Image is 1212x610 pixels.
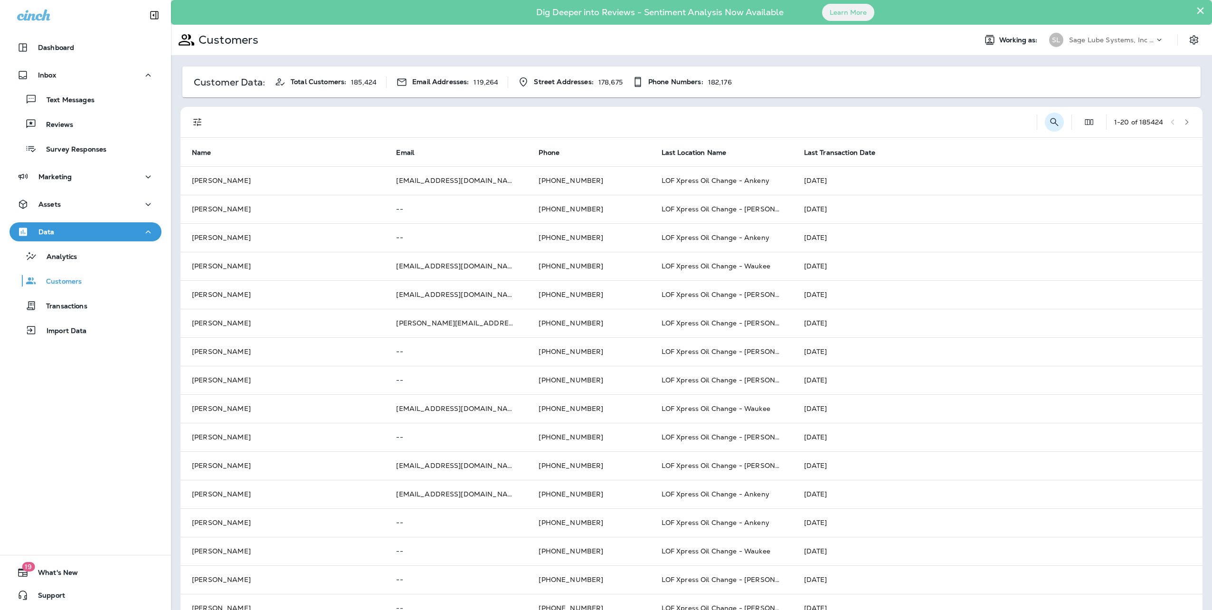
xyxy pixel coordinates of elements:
[37,327,87,336] p: Import Data
[9,246,161,266] button: Analytics
[180,280,385,309] td: [PERSON_NAME]
[527,423,650,451] td: [PHONE_NUMBER]
[662,149,727,157] span: Last Location Name
[180,508,385,537] td: [PERSON_NAME]
[396,348,516,355] p: --
[1196,3,1205,18] button: Close
[194,78,265,86] p: Customer Data:
[9,167,161,186] button: Marketing
[385,394,527,423] td: [EMAIL_ADDRESS][DOMAIN_NAME]
[9,139,161,159] button: Survey Responses
[1185,31,1203,48] button: Settings
[539,148,572,157] span: Phone
[793,223,1203,252] td: [DATE]
[527,451,650,480] td: [PHONE_NUMBER]
[396,205,516,213] p: --
[37,121,73,130] p: Reviews
[180,252,385,280] td: [PERSON_NAME]
[385,480,527,508] td: [EMAIL_ADDRESS][DOMAIN_NAME]
[662,176,769,185] span: LOF Xpress Oil Change - Ankeny
[28,591,65,603] span: Support
[793,366,1203,394] td: [DATE]
[793,451,1203,480] td: [DATE]
[180,223,385,252] td: [PERSON_NAME]
[37,96,95,105] p: Text Messages
[662,461,803,470] span: LOF Xpress Oil Change - [PERSON_NAME]
[38,200,61,208] p: Assets
[9,195,161,214] button: Assets
[662,575,803,584] span: LOF Xpress Oil Change - [PERSON_NAME]
[793,337,1203,366] td: [DATE]
[9,222,161,241] button: Data
[662,262,770,270] span: LOF Xpress Oil Change - Waukee
[793,309,1203,337] td: [DATE]
[793,394,1203,423] td: [DATE]
[396,519,516,526] p: --
[527,166,650,195] td: [PHONE_NUMBER]
[648,78,703,86] span: Phone Numbers:
[396,234,516,241] p: --
[793,252,1203,280] td: [DATE]
[396,433,516,441] p: --
[9,320,161,340] button: Import Data
[804,148,888,157] span: Last Transaction Date
[598,78,623,86] p: 178,675
[534,78,593,86] span: Street Addresses:
[141,6,168,25] button: Collapse Sidebar
[527,280,650,309] td: [PHONE_NUMBER]
[793,166,1203,195] td: [DATE]
[793,195,1203,223] td: [DATE]
[396,547,516,555] p: --
[180,337,385,366] td: [PERSON_NAME]
[38,44,74,51] p: Dashboard
[9,563,161,582] button: 19What's New
[793,280,1203,309] td: [DATE]
[822,4,874,21] button: Learn More
[527,366,650,394] td: [PHONE_NUMBER]
[793,480,1203,508] td: [DATE]
[527,195,650,223] td: [PHONE_NUMBER]
[396,148,426,157] span: Email
[1049,33,1063,47] div: SL
[291,78,346,86] span: Total Customers:
[9,295,161,315] button: Transactions
[22,562,35,572] span: 19
[662,347,803,356] span: LOF Xpress Oil Change - [PERSON_NAME]
[662,319,803,327] span: LOF Xpress Oil Change - [PERSON_NAME]
[662,233,769,242] span: LOF Xpress Oil Change - Ankeny
[180,480,385,508] td: [PERSON_NAME]
[385,252,527,280] td: [EMAIL_ADDRESS][DOMAIN_NAME]
[527,565,650,594] td: [PHONE_NUMBER]
[662,490,769,498] span: LOF Xpress Oil Change - Ankeny
[527,394,650,423] td: [PHONE_NUMBER]
[192,149,211,157] span: Name
[37,253,77,262] p: Analytics
[385,309,527,337] td: [PERSON_NAME][EMAIL_ADDRESS][PERSON_NAME][DOMAIN_NAME]
[180,366,385,394] td: [PERSON_NAME]
[662,148,739,157] span: Last Location Name
[28,569,78,580] span: What's New
[9,89,161,109] button: Text Messages
[793,423,1203,451] td: [DATE]
[662,376,803,384] span: LOF Xpress Oil Change - [PERSON_NAME]
[804,149,876,157] span: Last Transaction Date
[180,166,385,195] td: [PERSON_NAME]
[188,113,207,132] button: Filters
[180,565,385,594] td: [PERSON_NAME]
[180,451,385,480] td: [PERSON_NAME]
[9,586,161,605] button: Support
[473,78,498,86] p: 119,264
[662,547,770,555] span: LOF Xpress Oil Change - Waukee
[9,38,161,57] button: Dashboard
[385,166,527,195] td: [EMAIL_ADDRESS][DOMAIN_NAME]
[396,149,414,157] span: Email
[37,277,82,286] p: Customers
[38,173,72,181] p: Marketing
[412,78,469,86] span: Email Addresses:
[527,537,650,565] td: [PHONE_NUMBER]
[385,280,527,309] td: [EMAIL_ADDRESS][DOMAIN_NAME]
[396,376,516,384] p: --
[38,71,56,79] p: Inbox
[180,423,385,451] td: [PERSON_NAME]
[180,309,385,337] td: [PERSON_NAME]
